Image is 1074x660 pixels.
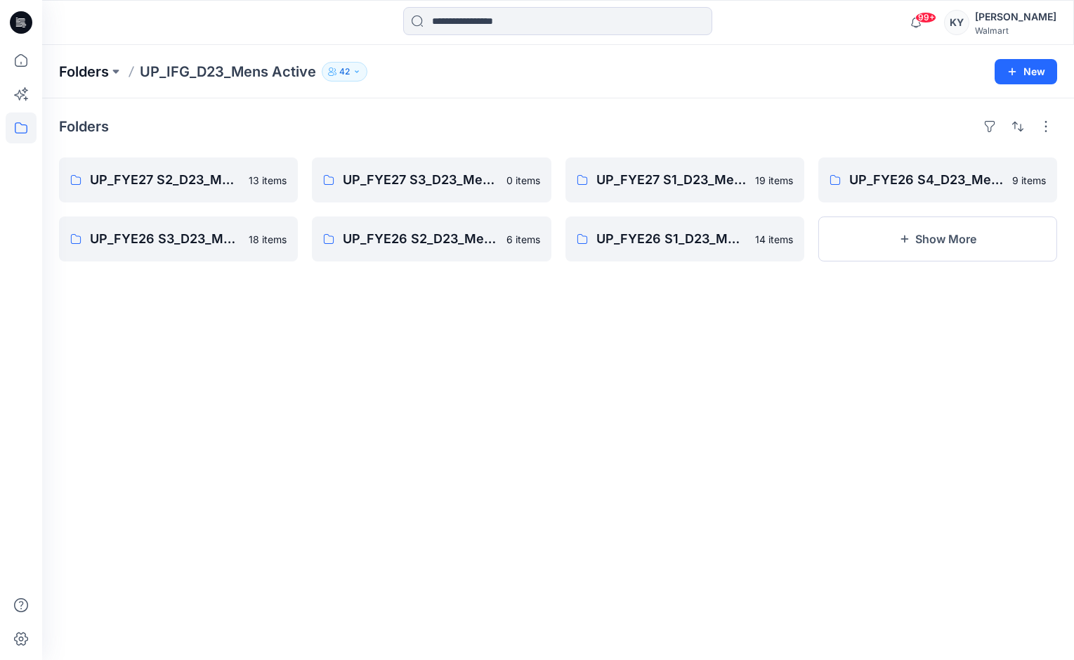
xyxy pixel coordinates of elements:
p: 0 items [506,173,540,188]
p: UP_FYE26 S3_D23_Mens Active - IFG [90,229,240,249]
p: 9 items [1012,173,1046,188]
a: UP_FYE26 S4_D23_Mens Active - IFG9 items [818,157,1057,202]
p: 13 items [249,173,287,188]
button: New [995,59,1057,84]
a: UP_FYE26 S1_D23_Mens Active - IFG14 items [565,216,804,261]
p: UP_FYE27 S2_D23_Mens Active - IFG [90,170,240,190]
p: UP_FYE26 S4_D23_Mens Active - IFG [849,170,1004,190]
a: UP_FYE27 S2_D23_Mens Active - IFG13 items [59,157,298,202]
a: UP_FYE26 S3_D23_Mens Active - IFG18 items [59,216,298,261]
a: UP_FYE26 S2_D23_Mens Active - IFG6 items [312,216,551,261]
div: [PERSON_NAME] [975,8,1056,25]
a: Folders [59,62,109,82]
p: UP_IFG_D23_Mens Active [140,62,316,82]
div: Walmart [975,25,1056,36]
p: 19 items [755,173,793,188]
div: KY [944,10,969,35]
p: 42 [339,64,350,79]
p: UP_FYE27 S1_D23_Mens Active - IFG [596,170,747,190]
p: UP_FYE26 S2_D23_Mens Active - IFG [343,229,497,249]
p: UP_FYE26 S1_D23_Mens Active - IFG [596,229,747,249]
span: 99+ [915,12,936,23]
button: Show More [818,216,1057,261]
button: 42 [322,62,367,82]
p: 18 items [249,232,287,247]
h4: Folders [59,118,109,135]
p: UP_FYE27 S3_D23_Mens Active - IFG [343,170,497,190]
a: UP_FYE27 S3_D23_Mens Active - IFG0 items [312,157,551,202]
p: 14 items [755,232,793,247]
a: UP_FYE27 S1_D23_Mens Active - IFG19 items [565,157,804,202]
p: 6 items [506,232,540,247]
